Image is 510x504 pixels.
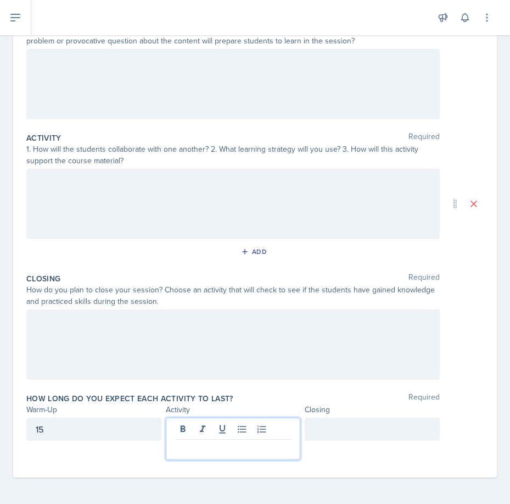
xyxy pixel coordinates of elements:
div: Closing [305,404,440,416]
button: Add [237,243,273,260]
label: Activity [26,132,61,143]
div: How do you plan to close your session? Choose an activity that will check to see if the students ... [26,284,440,307]
span: Required [408,132,440,143]
label: Closing [26,273,60,284]
p: 15 [36,423,152,436]
span: Required [408,273,440,284]
div: 1. How will the students collaborate with one another? 2. What learning strategy will you use? 3.... [26,143,440,167]
span: Required [408,393,440,404]
div: Activity [166,404,301,416]
div: Warm-Up [26,404,161,416]
div: How do you plan to open your session? What icebreaker will you facilitate to help build community... [26,24,440,47]
label: How long do you expect each activity to last? [26,393,233,404]
div: Add [243,247,267,256]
